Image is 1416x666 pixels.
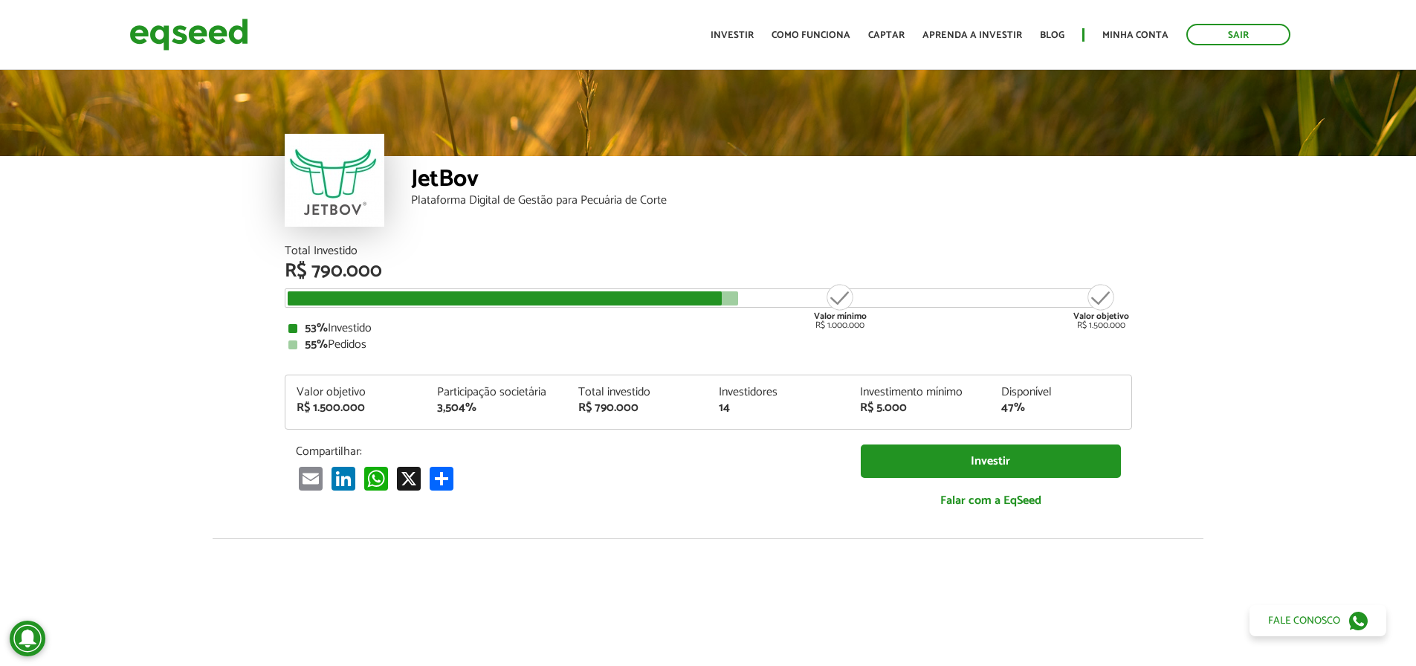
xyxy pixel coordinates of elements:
strong: 53% [305,318,328,338]
div: Pedidos [288,339,1128,351]
strong: Valor mínimo [814,309,867,323]
div: Plataforma Digital de Gestão para Pecuária de Corte [411,195,1132,207]
strong: Valor objetivo [1073,309,1129,323]
p: Compartilhar: [296,444,838,459]
div: Participação societária [437,387,556,398]
div: 47% [1001,402,1120,414]
div: 14 [719,402,838,414]
a: Aprenda a investir [922,30,1022,40]
div: R$ 1.500.000 [1073,282,1129,330]
strong: 55% [305,334,328,355]
div: Disponível [1001,387,1120,398]
div: Total Investido [285,245,1132,257]
a: Minha conta [1102,30,1168,40]
div: JetBov [411,167,1132,195]
div: 3,504% [437,402,556,414]
div: Valor objetivo [297,387,416,398]
a: Captar [868,30,905,40]
a: Fale conosco [1249,605,1386,636]
a: Investir [861,444,1121,478]
a: Como funciona [772,30,850,40]
a: Investir [711,30,754,40]
div: R$ 1.500.000 [297,402,416,414]
div: R$ 5.000 [860,402,979,414]
div: Investido [288,323,1128,334]
a: Falar com a EqSeed [861,485,1121,516]
a: LinkedIn [329,466,358,491]
div: Total investido [578,387,697,398]
a: Sair [1186,24,1290,45]
a: Compartilhar [427,466,456,491]
div: R$ 790.000 [578,402,697,414]
a: Blog [1040,30,1064,40]
div: R$ 1.000.000 [812,282,868,330]
div: R$ 790.000 [285,262,1132,281]
div: Investimento mínimo [860,387,979,398]
img: EqSeed [129,15,248,54]
div: Investidores [719,387,838,398]
a: X [394,466,424,491]
a: Email [296,466,326,491]
a: WhatsApp [361,466,391,491]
